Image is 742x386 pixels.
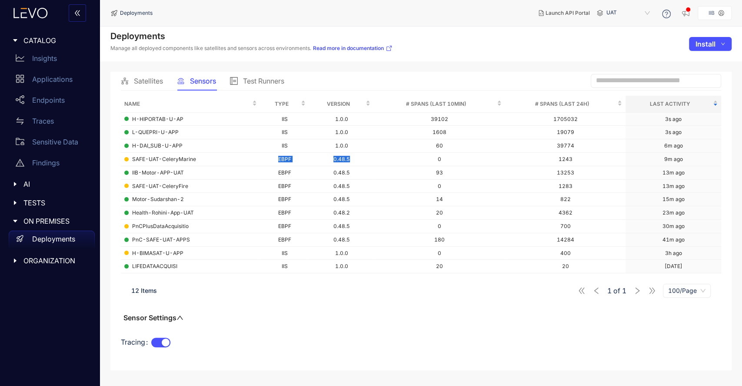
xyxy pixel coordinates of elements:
[121,336,151,349] label: Tracing
[5,252,95,270] div: ORGANIZATION
[260,166,309,180] td: EBPF
[560,196,570,202] span: 822
[438,156,441,162] span: 0
[5,175,95,193] div: AI
[260,206,309,220] td: EBPF
[562,263,569,269] span: 20
[436,169,443,176] span: 93
[662,237,684,243] div: 41m ago
[260,96,309,113] th: Type
[32,75,73,83] p: Applications
[558,183,572,189] span: 1283
[313,99,364,109] span: Version
[606,6,652,20] span: UAT
[436,263,443,269] span: 20
[560,250,570,256] span: 400
[664,143,682,149] div: 6m ago
[664,263,682,269] div: [DATE]
[132,210,194,216] span: Health-Rohini-App-UAT
[309,206,374,220] td: 0.48.2
[313,45,393,52] a: Read more in documentation
[74,10,81,17] span: double-left
[668,284,705,297] span: 100/Page
[309,220,374,233] td: 0.48.5
[695,40,715,48] span: Install
[23,180,88,188] span: AI
[12,181,18,187] span: caret-right
[32,159,60,167] p: Findings
[505,96,626,113] th: # Spans (last 24h)
[556,142,574,149] span: 39774
[436,209,443,216] span: 20
[12,200,18,206] span: caret-right
[260,260,309,273] td: IIS
[121,313,186,322] button: Sensor Settingsup
[509,99,616,109] span: # Spans (last 24h)
[436,142,443,149] span: 60
[709,10,715,16] p: IIB
[132,116,183,122] span: H-HIPORTAB-U-AP
[664,156,682,162] div: 9m ago
[309,153,374,166] td: 0.48.5
[9,133,95,154] a: Sensitive Data
[16,117,24,125] span: swap
[260,220,309,233] td: EBPF
[69,4,86,22] button: double-left
[309,260,374,273] td: 1.0.0
[132,156,196,162] span: SAFE-UAT-CeleryMarine
[9,50,95,70] a: Insights
[309,166,374,180] td: 0.48.5
[260,233,309,247] td: EBPF
[309,233,374,247] td: 0.48.5
[9,154,95,175] a: Findings
[23,199,88,207] span: TESTS
[309,96,374,113] th: Version
[12,37,18,44] span: caret-right
[9,70,95,91] a: Applications
[438,183,441,189] span: 0
[132,129,179,135] span: L-QUEPRI-U-APP
[431,116,448,122] span: 39102
[131,287,157,294] span: 12 Items
[309,180,374,193] td: 0.48.5
[9,112,95,133] a: Traces
[629,99,711,109] span: Last Activity
[260,139,309,153] td: IIS
[438,223,441,229] span: 0
[434,236,445,243] span: 180
[132,170,184,176] span: IIB-Motor-APP-UAT
[309,139,374,153] td: 1.0.0
[260,113,309,126] td: IIS
[309,193,374,206] td: 0.48.5
[260,180,309,193] td: EBPF
[665,250,682,256] div: 3h ago
[132,263,177,269] span: LIFEDATAACQUISI
[32,235,75,243] p: Deployments
[151,338,170,347] button: Tracing
[662,183,684,189] div: 13m ago
[120,10,153,16] span: Deployments
[12,258,18,264] span: caret-right
[260,153,309,166] td: EBPF
[662,170,684,176] div: 13m ago
[132,223,189,229] span: PnCPlusDataAcquisitio
[9,91,95,112] a: Endpoints
[32,117,54,125] p: Traces
[243,77,284,85] span: Test Runners
[32,54,57,62] p: Insights
[374,96,505,113] th: # Spans (last 10min)
[9,231,95,252] a: Deployments
[124,99,250,109] span: Name
[5,212,95,230] div: ON PREMISES
[110,31,393,41] h4: Deployments
[23,37,88,44] span: CATALOG
[436,196,443,202] span: 14
[121,96,260,113] th: Name
[260,193,309,206] td: EBPF
[433,129,446,135] span: 1608
[377,99,495,109] span: # Spans (last 10min)
[32,96,65,104] p: Endpoints
[607,287,612,295] span: 1
[556,236,574,243] span: 14284
[32,138,78,146] p: Sensitive Data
